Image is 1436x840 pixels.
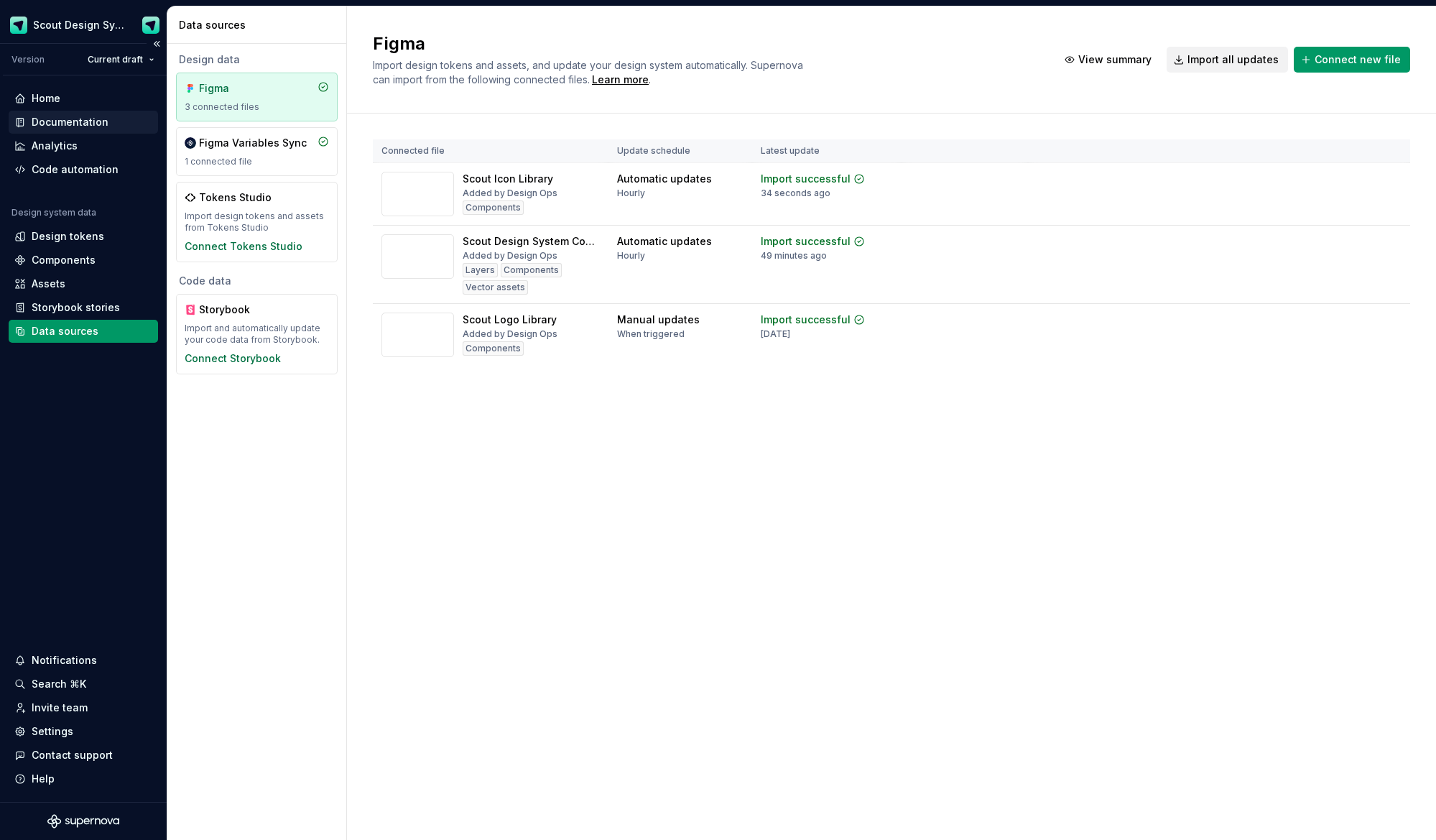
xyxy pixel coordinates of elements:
[617,250,645,262] div: Hourly
[501,263,562,277] div: Components
[9,767,158,790] button: Help
[32,724,73,739] div: Settings
[176,127,338,176] a: Figma Variables Sync1 connected file
[1187,52,1279,67] span: Import all updates
[373,139,608,163] th: Connected file
[463,188,557,199] div: Added by Design Ops
[1167,47,1288,73] button: Import all updates
[32,115,108,129] div: Documentation
[761,234,851,249] div: Import successful
[590,75,651,86] span: .
[32,748,113,762] div: Contact support
[9,158,158,181] a: Code automation
[463,172,553,186] div: Scout Icon Library
[463,341,524,356] div: Components
[32,701,88,715] div: Invite team
[47,814,119,829] svg: Supernova Logo
[9,225,158,248] a: Design tokens
[176,182,338,262] a: Tokens StudioImport design tokens and assets from Tokens StudioConnect Tokens Studio
[761,172,851,186] div: Import successful
[9,320,158,343] a: Data sources
[9,649,158,672] button: Notifications
[32,277,65,291] div: Assets
[463,234,600,249] div: Scout Design System Components
[32,300,120,315] div: Storybook stories
[176,294,338,374] a: StorybookImport and automatically update your code data from Storybook.Connect Storybook
[199,136,307,150] div: Figma Variables Sync
[761,250,827,262] div: 49 minutes ago
[617,234,712,249] div: Automatic updates
[10,17,27,34] img: e611c74b-76fc-4ef0-bafa-dc494cd4cb8a.png
[32,253,96,267] div: Components
[185,101,329,113] div: 3 connected files
[32,653,97,668] div: Notifications
[463,280,528,295] div: Vector assets
[1078,52,1152,67] span: View summary
[32,677,86,691] div: Search ⌘K
[32,772,55,786] div: Help
[592,73,649,87] a: Learn more
[463,200,524,215] div: Components
[1294,47,1410,73] button: Connect new file
[1315,52,1401,67] span: Connect new file
[9,134,158,157] a: Analytics
[176,73,338,121] a: Figma3 connected files
[761,188,830,199] div: 34 seconds ago
[9,673,158,696] button: Search ⌘K
[81,50,161,70] button: Current draft
[617,172,712,186] div: Automatic updates
[185,156,329,167] div: 1 connected file
[9,720,158,743] a: Settings
[147,34,167,54] button: Collapse sidebar
[9,696,158,719] a: Invite team
[185,239,302,254] button: Connect Tokens Studio
[32,91,60,106] div: Home
[11,207,96,218] div: Design system data
[373,59,806,86] span: Import design tokens and assets, and update your design system automatically. Supernova can impor...
[617,188,645,199] div: Hourly
[617,328,685,340] div: When triggered
[9,87,158,110] a: Home
[185,323,329,346] div: Import and automatically update your code data from Storybook.
[1057,47,1161,73] button: View summary
[32,229,104,244] div: Design tokens
[3,9,164,40] button: Scout Design SystemDesign Ops
[9,272,158,295] a: Assets
[9,744,158,767] button: Contact support
[176,52,338,67] div: Design data
[88,54,143,65] span: Current draft
[9,111,158,134] a: Documentation
[142,17,159,34] img: Design Ops
[463,313,557,327] div: Scout Logo Library
[32,162,119,177] div: Code automation
[11,54,45,65] div: Version
[32,139,78,153] div: Analytics
[617,313,700,327] div: Manual updates
[463,250,557,262] div: Added by Design Ops
[199,303,268,317] div: Storybook
[463,263,498,277] div: Layers
[9,249,158,272] a: Components
[761,328,790,340] div: [DATE]
[373,32,1040,55] h2: Figma
[33,18,125,32] div: Scout Design System
[176,274,338,288] div: Code data
[608,139,752,163] th: Update schedule
[179,18,341,32] div: Data sources
[185,211,329,234] div: Import design tokens and assets from Tokens Studio
[199,190,272,205] div: Tokens Studio
[9,296,158,319] a: Storybook stories
[463,328,557,340] div: Added by Design Ops
[199,81,268,96] div: Figma
[761,313,851,327] div: Import successful
[185,351,281,366] button: Connect Storybook
[32,324,98,338] div: Data sources
[752,139,902,163] th: Latest update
